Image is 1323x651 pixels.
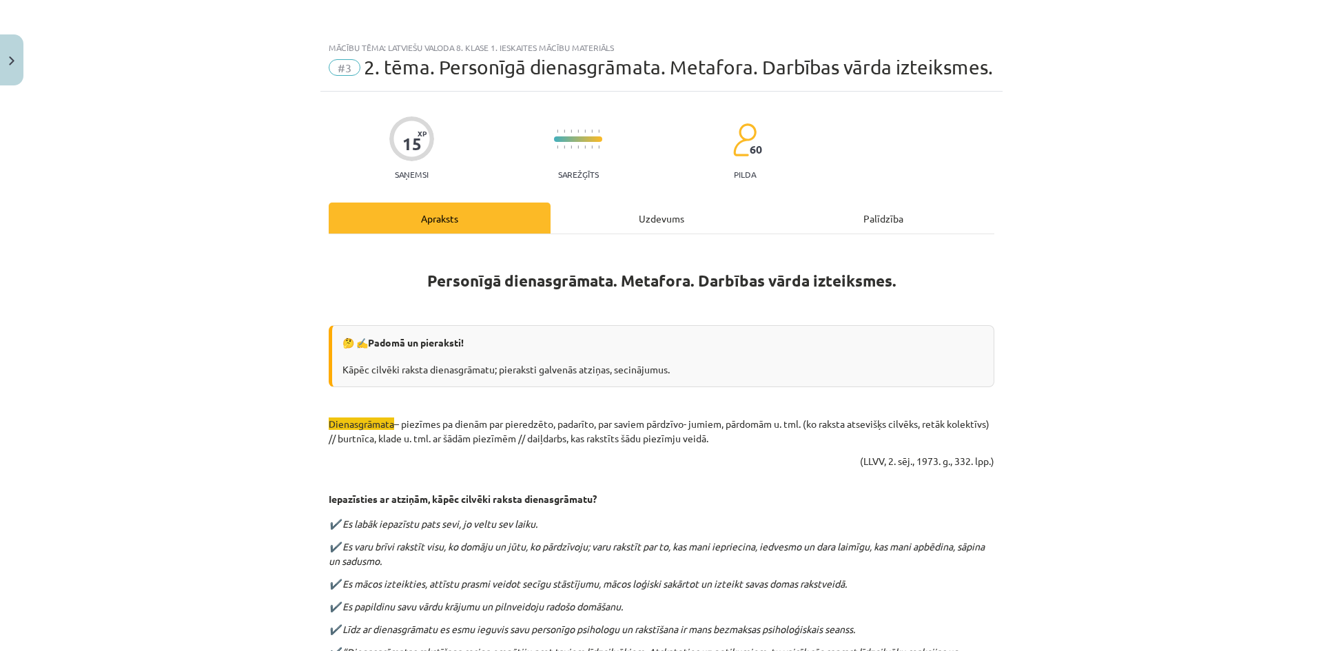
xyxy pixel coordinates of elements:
img: icon-short-line-57e1e144782c952c97e751825c79c345078a6d821885a25fce030b3d8c18986b.svg [591,145,593,149]
img: icon-short-line-57e1e144782c952c97e751825c79c345078a6d821885a25fce030b3d8c18986b.svg [557,130,558,133]
p: Sarežģīts [558,169,599,179]
img: icon-short-line-57e1e144782c952c97e751825c79c345078a6d821885a25fce030b3d8c18986b.svg [591,130,593,133]
img: icon-short-line-57e1e144782c952c97e751825c79c345078a6d821885a25fce030b3d8c18986b.svg [577,130,579,133]
span: 60 [750,143,762,156]
em: ✔️ Es papildinu savu vārdu krājumu un pilnveidoju radošo domāšanu. [329,600,623,612]
span: 2. tēma. Personīgā dienasgrāmata. Metafora. Darbības vārda izteiksmes. [364,56,993,79]
img: icon-close-lesson-0947bae3869378f0d4975bcd49f059093ad1ed9edebbc8119c70593378902aed.svg [9,56,14,65]
strong: Iepazīsties ar atziņām, kāpēc cilvēki raksta dienasgrāmatu? [329,479,597,505]
em: ✔️ Es labāk iepazīstu pats sevi, jo veltu sev laiku. [329,517,537,530]
img: icon-short-line-57e1e144782c952c97e751825c79c345078a6d821885a25fce030b3d8c18986b.svg [577,145,579,149]
div: 15 [402,134,422,154]
img: icon-short-line-57e1e144782c952c97e751825c79c345078a6d821885a25fce030b3d8c18986b.svg [564,130,565,133]
strong: Padomā un pieraksti! [368,336,464,349]
em: ✔️ Līdz ar dienasgrāmatu es esmu ieguvis savu personīgo psihologu un rakstīšana ir mans bezmaksas... [329,623,855,635]
img: icon-short-line-57e1e144782c952c97e751825c79c345078a6d821885a25fce030b3d8c18986b.svg [564,145,565,149]
img: icon-short-line-57e1e144782c952c97e751825c79c345078a6d821885a25fce030b3d8c18986b.svg [571,145,572,149]
img: icon-short-line-57e1e144782c952c97e751825c79c345078a6d821885a25fce030b3d8c18986b.svg [598,145,599,149]
div: Uzdevums [551,203,772,234]
span: #3 [329,59,360,76]
strong: Personīgā dienasgrāmata. Metafora. Darbības vārda izteiksmes. [427,271,896,291]
em: ✔️ Es varu brīvi rakstīt visu, ko domāju un jūtu, ko pārdzīvoju; varu rakstīt par to, kas mani ie... [329,540,985,567]
p: Saņemsi [389,169,434,179]
img: icon-short-line-57e1e144782c952c97e751825c79c345078a6d821885a25fce030b3d8c18986b.svg [584,145,586,149]
div: Apraksts [329,203,551,234]
div: 🤔 ✍️ Kāpēc cilvēki raksta dienasgrāmatu; pieraksti galvenās atziņas, secinājumus. [329,325,994,387]
div: Palīdzība [772,203,994,234]
p: (LLVV, 2. sēj., 1973. g., 332. lpp.) [329,454,994,468]
em: ✔️ Es mācos izteikties, attīstu prasmi veidot secīgu stāstījumu, mācos loģiski sakārtot un izteik... [329,577,847,590]
span: XP [418,130,427,137]
img: icon-short-line-57e1e144782c952c97e751825c79c345078a6d821885a25fce030b3d8c18986b.svg [571,130,572,133]
div: Mācību tēma: Latviešu valoda 8. klase 1. ieskaites mācību materiāls [329,43,994,52]
p: – piezīmes pa dienām par pieredzēto, padarīto, par saviem pārdzīvo- jumiem, pārdomām u. tml. (ko ... [329,417,994,446]
img: icon-short-line-57e1e144782c952c97e751825c79c345078a6d821885a25fce030b3d8c18986b.svg [557,145,558,149]
img: icon-short-line-57e1e144782c952c97e751825c79c345078a6d821885a25fce030b3d8c18986b.svg [598,130,599,133]
span: Dienasgrāmata [329,417,394,430]
p: pilda [734,169,756,179]
img: students-c634bb4e5e11cddfef0936a35e636f08e4e9abd3cc4e673bd6f9a4125e45ecb1.svg [732,123,757,157]
img: icon-short-line-57e1e144782c952c97e751825c79c345078a6d821885a25fce030b3d8c18986b.svg [584,130,586,133]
